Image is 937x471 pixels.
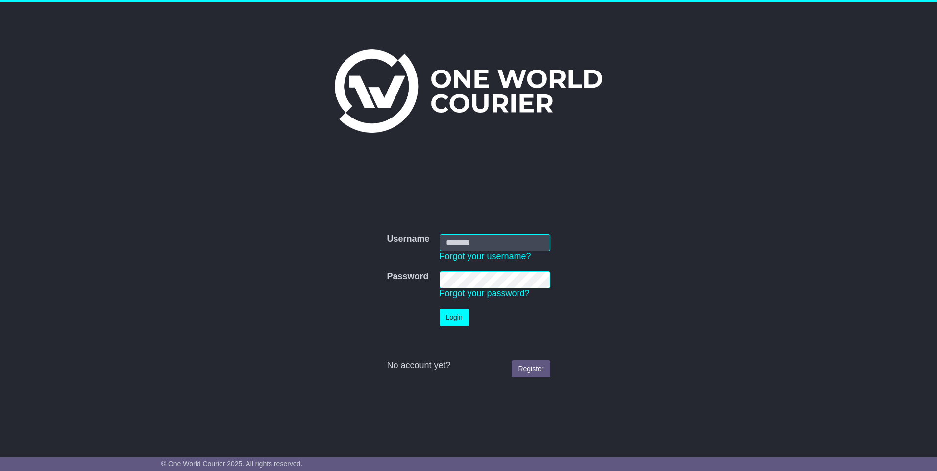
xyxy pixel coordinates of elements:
a: Register [512,360,550,377]
a: Forgot your username? [440,251,531,261]
button: Login [440,309,469,326]
a: Forgot your password? [440,288,530,298]
label: Username [387,234,429,245]
span: © One World Courier 2025. All rights reserved. [161,460,303,468]
label: Password [387,271,428,282]
div: No account yet? [387,360,550,371]
img: One World [335,49,602,133]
